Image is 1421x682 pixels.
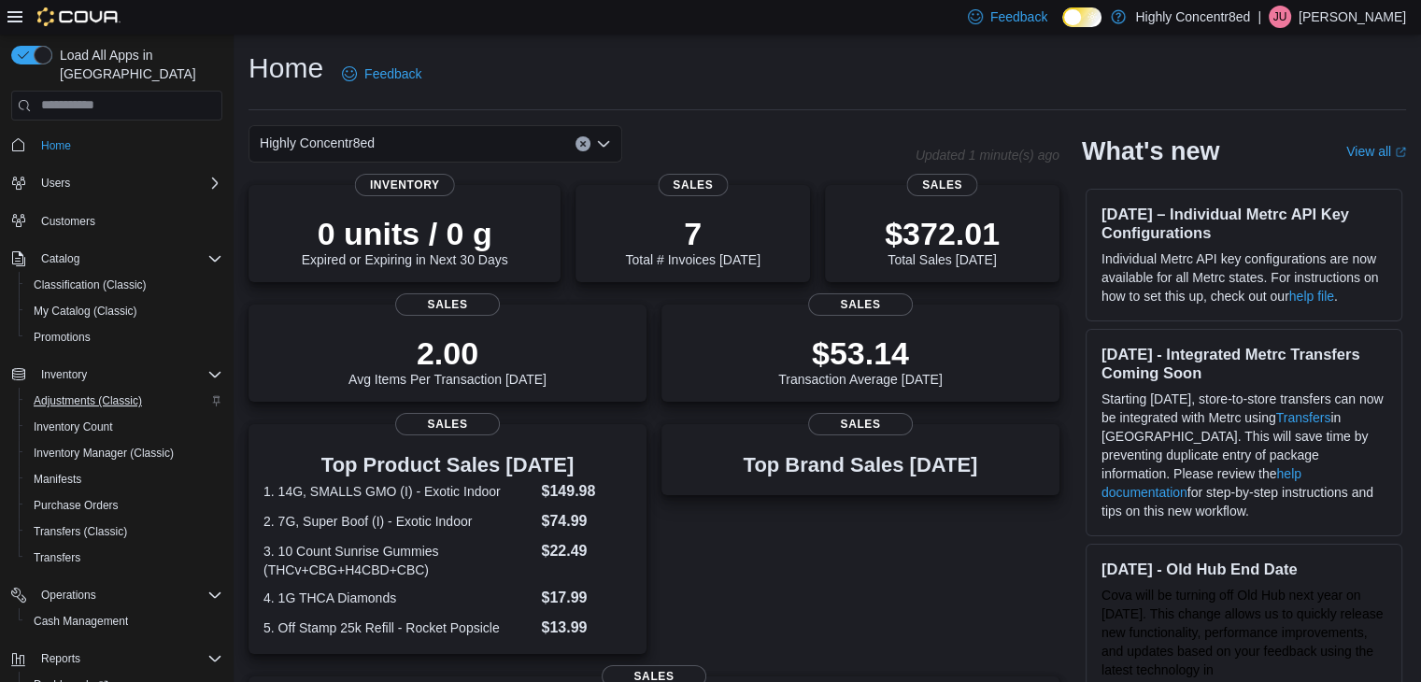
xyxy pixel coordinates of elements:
span: My Catalog (Classic) [26,300,222,322]
button: Manifests [19,466,230,492]
span: Reports [34,647,222,670]
dd: $13.99 [541,617,631,639]
dt: 4. 1G THCA Diamonds [263,589,533,607]
a: Promotions [26,326,98,348]
a: Home [34,135,78,157]
div: Transaction Average [DATE] [778,334,943,387]
span: Cash Management [34,614,128,629]
span: Inventory Count [34,419,113,434]
span: Purchase Orders [26,494,222,517]
a: View allExternal link [1346,144,1406,159]
button: Customers [4,207,230,234]
button: Clear input [576,136,590,151]
span: Users [34,172,222,194]
span: Transfers [26,547,222,569]
h3: [DATE] - Integrated Metrc Transfers Coming Soon [1101,345,1386,382]
span: Sales [808,413,913,435]
p: $372.01 [885,215,1000,252]
span: Promotions [34,330,91,345]
span: Transfers (Classic) [26,520,222,543]
a: Adjustments (Classic) [26,390,149,412]
div: Avg Items Per Transaction [DATE] [348,334,547,387]
span: My Catalog (Classic) [34,304,137,319]
a: Inventory Manager (Classic) [26,442,181,464]
dt: 1. 14G, SMALLS GMO (I) - Exotic Indoor [263,482,533,501]
button: Open list of options [596,136,611,151]
button: Promotions [19,324,230,350]
span: Feedback [990,7,1047,26]
span: Transfers (Classic) [34,524,127,539]
span: Transfers [34,550,80,565]
a: Inventory Count [26,416,121,438]
span: Home [34,134,222,157]
p: Updated 1 minute(s) ago [916,148,1059,163]
span: Reports [41,651,80,666]
a: Classification (Classic) [26,274,154,296]
a: Transfers [1276,410,1331,425]
span: Customers [41,214,95,229]
button: Inventory [4,362,230,388]
span: Dark Mode [1062,27,1063,28]
button: Operations [34,584,104,606]
button: Reports [34,647,88,670]
span: Manifests [34,472,81,487]
a: Purchase Orders [26,494,126,517]
span: Classification (Classic) [26,274,222,296]
button: Users [4,170,230,196]
span: Adjustments (Classic) [34,393,142,408]
div: Expired or Expiring in Next 30 Days [302,215,508,267]
button: Inventory Manager (Classic) [19,440,230,466]
dt: 3. 10 Count Sunrise Gummies (THCv+CBG+H4CBD+CBC) [263,542,533,579]
a: My Catalog (Classic) [26,300,145,322]
button: Purchase Orders [19,492,230,519]
p: 7 [625,215,760,252]
div: Total Sales [DATE] [885,215,1000,267]
span: Sales [395,293,500,316]
h3: [DATE] - Old Hub End Date [1101,560,1386,578]
button: Catalog [4,246,230,272]
a: Customers [34,210,103,233]
h3: [DATE] – Individual Metrc API Key Configurations [1101,205,1386,242]
dd: $22.49 [541,540,631,562]
span: Customers [34,209,222,233]
div: Justin Urban [1269,6,1291,28]
dt: 5. Off Stamp 25k Refill - Rocket Popsicle [263,618,533,637]
span: Cash Management [26,610,222,632]
img: Cova [37,7,121,26]
p: Starting [DATE], store-to-store transfers can now be integrated with Metrc using in [GEOGRAPHIC_D... [1101,390,1386,520]
a: help documentation [1101,466,1301,500]
span: Adjustments (Classic) [26,390,222,412]
button: Classification (Classic) [19,272,230,298]
a: Manifests [26,468,89,490]
button: Inventory Count [19,414,230,440]
p: 0 units / 0 g [302,215,508,252]
span: Inventory Manager (Classic) [34,446,174,461]
a: Cash Management [26,610,135,632]
svg: External link [1395,147,1406,158]
span: Purchase Orders [34,498,119,513]
button: Catalog [34,248,87,270]
span: Operations [34,584,222,606]
button: My Catalog (Classic) [19,298,230,324]
span: Feedback [364,64,421,83]
dt: 2. 7G, Super Boof (I) - Exotic Indoor [263,512,533,531]
span: Promotions [26,326,222,348]
button: Reports [4,646,230,672]
button: Transfers (Classic) [19,519,230,545]
span: Sales [808,293,913,316]
button: Adjustments (Classic) [19,388,230,414]
span: Inventory Manager (Classic) [26,442,222,464]
button: Home [4,132,230,159]
p: Highly Concentr8ed [1135,6,1250,28]
span: Catalog [34,248,222,270]
span: Inventory [34,363,222,386]
a: Transfers [26,547,88,569]
span: Sales [658,174,728,196]
input: Dark Mode [1062,7,1101,27]
a: Transfers (Classic) [26,520,135,543]
a: Feedback [334,55,429,92]
p: $53.14 [778,334,943,372]
button: Cash Management [19,608,230,634]
span: Catalog [41,251,79,266]
span: Home [41,138,71,153]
